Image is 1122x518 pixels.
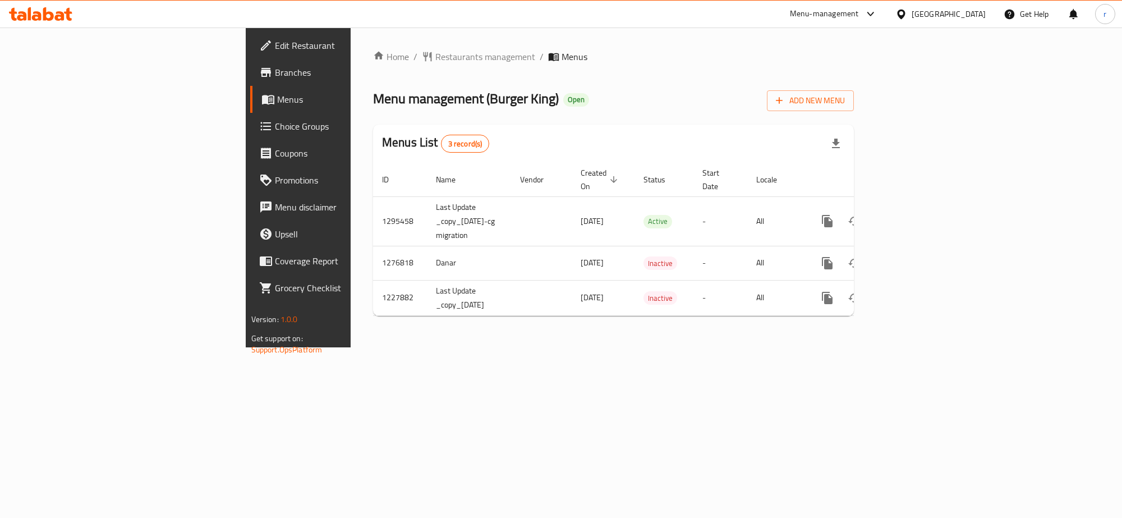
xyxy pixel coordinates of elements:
th: Actions [805,163,931,197]
span: Created On [581,166,621,193]
span: [DATE] [581,290,604,305]
span: Choice Groups [275,120,424,133]
h2: Menus List [382,134,489,153]
button: more [814,285,841,311]
td: - [693,196,747,246]
button: more [814,208,841,235]
td: Danar [427,246,511,280]
span: Locale [756,173,792,186]
span: [DATE] [581,255,604,270]
td: All [747,246,805,280]
span: Coupons [275,146,424,160]
nav: breadcrumb [373,50,854,63]
span: Menus [562,50,587,63]
td: Last Update _copy_[DATE] [427,280,511,315]
span: Grocery Checklist [275,281,424,295]
span: Menu management ( Burger King ) [373,86,559,111]
span: Branches [275,66,424,79]
span: Active [643,215,672,228]
li: / [540,50,544,63]
span: 1.0.0 [280,312,298,327]
a: Menu disclaimer [250,194,433,221]
a: Support.OpsPlatform [251,342,323,357]
a: Choice Groups [250,113,433,140]
a: Coupons [250,140,433,167]
span: ID [382,173,403,186]
button: Add New Menu [767,90,854,111]
span: 3 record(s) [442,139,489,149]
span: Coverage Report [275,254,424,268]
span: Start Date [702,166,734,193]
span: Name [436,173,470,186]
a: Edit Restaurant [250,32,433,59]
button: Change Status [841,208,868,235]
span: Restaurants management [435,50,535,63]
span: Menus [277,93,424,106]
span: Upsell [275,227,424,241]
td: - [693,246,747,280]
div: Export file [822,130,849,157]
div: [GEOGRAPHIC_DATA] [912,8,986,20]
a: Coverage Report [250,247,433,274]
td: - [693,280,747,315]
span: [DATE] [581,214,604,228]
span: r [1103,8,1106,20]
a: Branches [250,59,433,86]
div: Inactive [643,291,677,305]
span: Promotions [275,173,424,187]
span: Menu disclaimer [275,200,424,214]
span: Vendor [520,173,558,186]
td: All [747,196,805,246]
span: Version: [251,312,279,327]
a: Grocery Checklist [250,274,433,301]
a: Upsell [250,221,433,247]
div: Menu-management [790,7,859,21]
a: Menus [250,86,433,113]
span: Status [643,173,680,186]
td: All [747,280,805,315]
span: Inactive [643,292,677,305]
div: Inactive [643,256,677,270]
span: Add New Menu [776,94,845,108]
table: enhanced table [373,163,931,316]
span: Get support on: [251,331,303,346]
a: Restaurants management [422,50,535,63]
div: Total records count [441,135,490,153]
span: Inactive [643,257,677,270]
button: Change Status [841,250,868,277]
div: Open [563,93,589,107]
td: Last Update _copy_[DATE]-cg migration [427,196,511,246]
a: Promotions [250,167,433,194]
button: Change Status [841,285,868,311]
span: Edit Restaurant [275,39,424,52]
span: Open [563,95,589,104]
button: more [814,250,841,277]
